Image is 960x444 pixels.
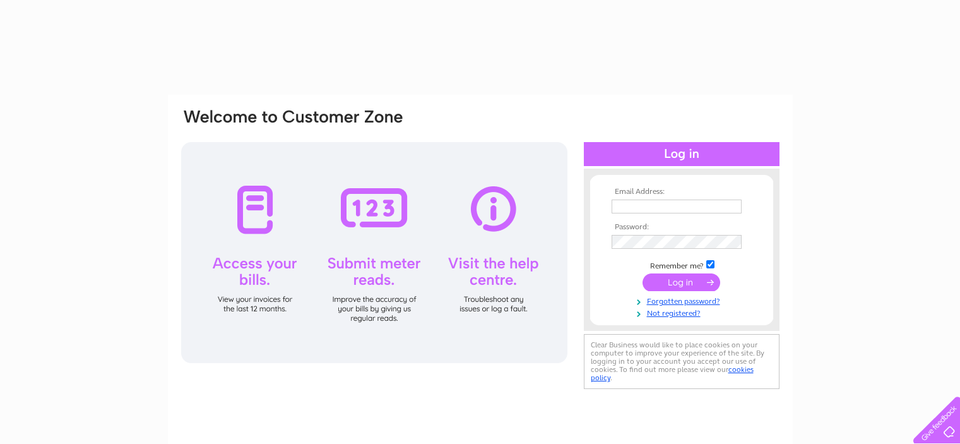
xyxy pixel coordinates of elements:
a: cookies policy [591,365,754,382]
img: npw-badge-icon-locked.svg [726,237,737,247]
a: Not registered? [612,306,755,318]
div: Clear Business would like to place cookies on your computer to improve your experience of the sit... [584,334,779,389]
th: Password: [608,223,755,232]
td: Remember me? [608,258,755,271]
input: Submit [643,273,720,291]
img: npw-badge-icon-locked.svg [726,201,737,212]
a: Forgotten password? [612,294,755,306]
th: Email Address: [608,188,755,196]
